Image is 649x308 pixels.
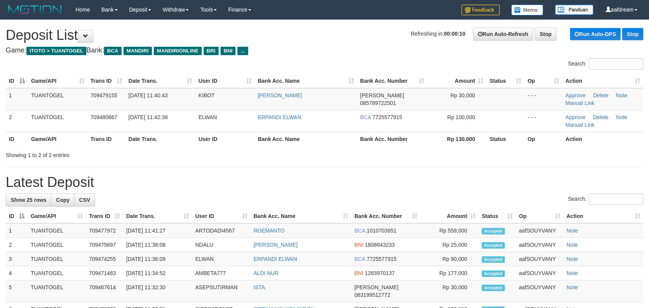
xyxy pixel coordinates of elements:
[6,4,64,15] img: MOTION_logo.png
[154,47,202,55] span: MANDIRIONLINE
[354,256,365,262] span: BCA
[565,92,585,98] a: Approve
[486,132,524,146] th: Status
[128,114,168,120] span: [DATE] 11:42:38
[123,266,192,280] td: [DATE] 11:34:52
[28,280,86,302] td: TUANTOGEL
[450,92,475,98] span: Rp 30,000
[192,280,250,302] td: ASEPSUTIRMAN
[6,110,28,132] td: 2
[254,256,297,262] a: ERPANDI ELWAN
[516,266,563,280] td: aafSOUYVANY
[589,193,643,205] input: Search:
[124,47,152,55] span: MANDIRI
[6,252,28,266] td: 3
[28,132,87,146] th: Game/API
[6,238,28,252] td: 2
[567,284,578,290] a: Note
[28,88,87,110] td: TUANTOGEL
[123,252,192,266] td: [DATE] 11:36:09
[6,132,28,146] th: ID
[616,114,628,120] a: Note
[616,92,628,98] a: Note
[516,209,563,223] th: Op: activate to sort column ascending
[482,285,505,291] span: Accepted
[250,209,351,223] th: Bank Acc. Name: activate to sort column ascending
[622,28,643,40] a: Stop
[28,209,86,223] th: Game/API: activate to sort column ascending
[524,110,562,132] td: - - -
[192,223,250,238] td: ARTODADI4567
[365,270,395,276] span: Copy 1283970137 to clipboard
[411,31,465,37] span: Refreshing in:
[482,256,505,263] span: Accepted
[128,92,168,98] span: [DATE] 11:40:43
[6,280,28,302] td: 5
[354,292,390,298] span: Copy 083199512772 to clipboard
[357,74,427,88] th: Bank Acc. Number: activate to sort column ascending
[567,228,578,234] a: Note
[79,197,90,203] span: CSV
[516,238,563,252] td: aafSOUYVANY
[570,28,621,40] a: Run Auto-DPS
[86,238,123,252] td: 709475697
[86,223,123,238] td: 709477972
[28,110,87,132] td: TUANTOGEL
[123,223,192,238] td: [DATE] 11:41:27
[593,92,608,98] a: Delete
[6,148,265,159] div: Showing 1 to 2 of 2 entries
[192,266,250,280] td: AMBETA777
[357,132,427,146] th: Bank Acc. Number
[195,74,255,88] th: User ID: activate to sort column ascending
[123,238,192,252] td: [DATE] 11:38:08
[420,280,479,302] td: Rp 30,000
[6,88,28,110] td: 1
[254,270,278,276] a: ALDI NUR
[6,209,28,223] th: ID: activate to sort column descending
[254,284,265,290] a: ISTA
[360,92,404,98] span: [PERSON_NAME]
[567,242,578,248] a: Note
[589,58,643,70] input: Search:
[482,242,505,249] span: Accepted
[86,209,123,223] th: Trans ID: activate to sort column ascending
[192,209,250,223] th: User ID: activate to sort column ascending
[204,47,219,55] span: BRI
[516,223,563,238] td: aafSOUYVANY
[562,132,643,146] th: Action
[86,252,123,266] td: 709474255
[461,5,500,15] img: Feedback.jpg
[354,284,399,290] span: [PERSON_NAME]
[198,92,214,98] span: KIBOT
[255,74,357,88] th: Bank Acc. Name: activate to sort column ascending
[192,252,250,266] td: ELWAN
[28,223,86,238] td: TUANTOGEL
[254,242,298,248] a: [PERSON_NAME]
[28,74,87,88] th: Game/API: activate to sort column ascending
[516,280,563,302] td: aafSOUYVANY
[195,132,255,146] th: User ID
[6,266,28,280] td: 4
[123,209,192,223] th: Date Trans.: activate to sort column ascending
[420,252,479,266] td: Rp 90,000
[198,114,217,120] span: ELWAN
[354,242,363,248] span: BNI
[524,88,562,110] td: - - -
[125,74,196,88] th: Date Trans.: activate to sort column ascending
[420,238,479,252] td: Rp 25,000
[258,114,301,120] a: ERPANDI ELWAN
[360,114,371,120] span: BCA
[568,58,643,70] label: Search:
[192,238,250,252] td: NDALU
[420,223,479,238] td: Rp 559,000
[255,132,357,146] th: Bank Acc. Name
[28,238,86,252] td: TUANTOGEL
[367,228,397,234] span: Copy 1010703651 to clipboard
[567,270,578,276] a: Note
[125,132,196,146] th: Date Trans.
[563,209,643,223] th: Action: activate to sort column ascending
[56,197,69,203] span: Copy
[86,266,123,280] td: 709471483
[555,5,593,15] img: panduan.png
[51,193,74,206] a: Copy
